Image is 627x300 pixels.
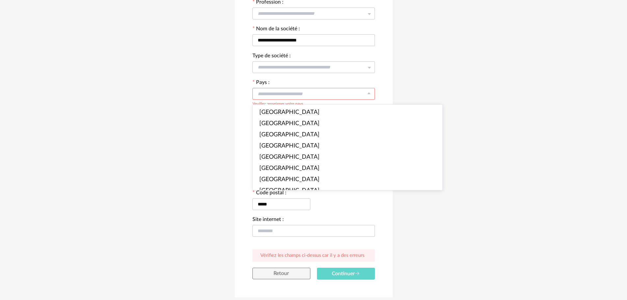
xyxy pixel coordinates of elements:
span: Continuer [332,271,360,276]
span: [GEOGRAPHIC_DATA] [259,154,320,160]
button: Retour [252,268,310,280]
span: [GEOGRAPHIC_DATA] [259,177,320,182]
span: Retour [274,271,289,276]
span: [GEOGRAPHIC_DATA] [259,121,320,126]
label: Type de société : [252,53,291,60]
label: Site internet : [252,217,284,224]
span: [GEOGRAPHIC_DATA] [259,109,320,115]
button: Continuer [317,268,375,280]
span: [GEOGRAPHIC_DATA] [259,143,320,149]
span: [GEOGRAPHIC_DATA] [259,165,320,171]
span: Vérifiez les champs ci-dessus car il y a des erreurs [260,253,364,258]
label: Nom de la société : [252,26,300,33]
div: Veuillez renseigner votre pays [252,100,303,106]
span: [GEOGRAPHIC_DATA] [259,132,320,138]
label: Pays : [252,80,270,87]
label: Code postal : [252,190,286,197]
